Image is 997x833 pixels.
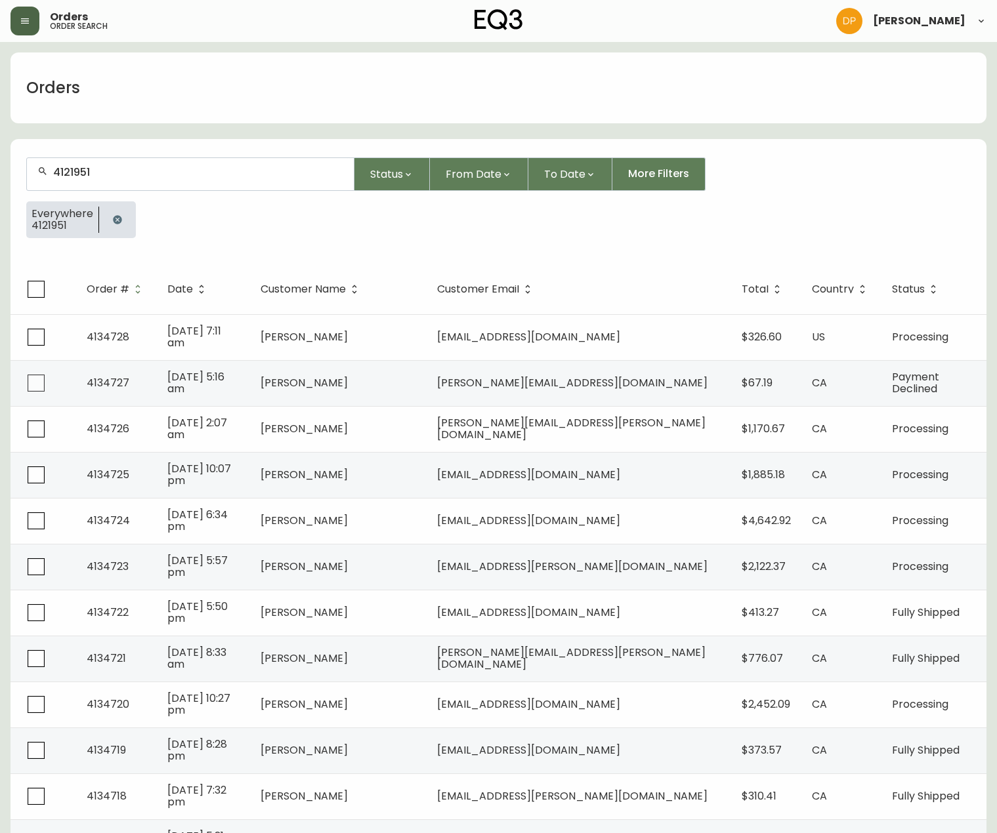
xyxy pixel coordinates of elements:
span: [PERSON_NAME][EMAIL_ADDRESS][PERSON_NAME][DOMAIN_NAME] [437,415,706,442]
input: Search [53,166,343,178]
span: Customer Email [437,283,536,295]
span: [EMAIL_ADDRESS][DOMAIN_NAME] [437,467,620,482]
img: logo [475,9,523,30]
button: To Date [528,157,612,191]
span: [PERSON_NAME] [261,697,348,712]
span: [EMAIL_ADDRESS][DOMAIN_NAME] [437,742,620,758]
span: [DATE] 5:16 am [167,369,224,396]
button: Status [354,157,430,191]
span: [PERSON_NAME] [261,605,348,620]
h1: Orders [26,77,80,99]
button: From Date [430,157,528,191]
span: $310.41 [742,788,776,803]
span: $326.60 [742,329,782,344]
span: Total [742,283,786,295]
span: CA [812,742,827,758]
span: From Date [446,166,501,182]
span: [PERSON_NAME][EMAIL_ADDRESS][PERSON_NAME][DOMAIN_NAME] [437,645,706,672]
span: Status [892,283,942,295]
span: 4134719 [87,742,126,758]
span: [EMAIL_ADDRESS][DOMAIN_NAME] [437,513,620,528]
span: Fully Shipped [892,788,960,803]
span: $4,642.92 [742,513,791,528]
span: 4134726 [87,421,129,436]
span: Customer Name [261,283,363,295]
span: CA [812,651,827,666]
span: CA [812,375,827,390]
span: Order # [87,283,146,295]
span: $1,885.18 [742,467,785,482]
span: [PERSON_NAME] [261,467,348,482]
span: Status [892,285,925,293]
span: [PERSON_NAME] [873,16,965,26]
span: 4134728 [87,329,129,344]
span: CA [812,467,827,482]
span: Processing [892,467,948,482]
span: Processing [892,697,948,712]
span: Country [812,283,871,295]
span: $1,170.67 [742,421,785,436]
span: [PERSON_NAME] [261,375,348,390]
span: $413.27 [742,605,779,620]
span: [DATE] 5:57 pm [167,553,228,580]
span: [DATE] 8:33 am [167,645,226,672]
span: [DATE] 5:50 pm [167,599,228,626]
span: Processing [892,513,948,528]
span: [DATE] 8:28 pm [167,737,227,763]
span: 4134721 [87,651,126,666]
span: 4134722 [87,605,129,620]
span: Everywhere [32,208,93,220]
span: [DATE] 10:27 pm [167,691,230,718]
span: [PERSON_NAME] [261,329,348,344]
span: Date [167,283,210,295]
span: Fully Shipped [892,605,960,620]
span: CA [812,513,827,528]
span: US [812,329,825,344]
span: CA [812,559,827,574]
span: [EMAIL_ADDRESS][PERSON_NAME][DOMAIN_NAME] [437,559,708,574]
span: CA [812,421,827,436]
span: 4121951 [32,220,93,232]
span: 4134724 [87,513,130,528]
span: [PERSON_NAME] [261,651,348,666]
span: [EMAIL_ADDRESS][DOMAIN_NAME] [437,697,620,712]
span: Fully Shipped [892,651,960,666]
span: CA [812,697,827,712]
span: To Date [544,166,585,182]
span: Order # [87,285,129,293]
span: [DATE] 7:32 pm [167,782,226,809]
span: 4134725 [87,467,129,482]
span: [PERSON_NAME] [261,421,348,436]
h5: order search [50,22,108,30]
span: CA [812,788,827,803]
img: b0154ba12ae69382d64d2f3159806b19 [836,8,862,34]
span: More Filters [628,167,689,181]
span: $2,122.37 [742,559,786,574]
span: [PERSON_NAME] [261,513,348,528]
span: Total [742,285,769,293]
span: 4134723 [87,559,129,574]
button: More Filters [612,157,706,191]
span: $2,452.09 [742,697,790,712]
span: Country [812,285,854,293]
span: Date [167,285,193,293]
span: [EMAIL_ADDRESS][DOMAIN_NAME] [437,605,620,620]
span: [DATE] 6:34 pm [167,507,228,534]
span: 4134718 [87,788,127,803]
span: [EMAIL_ADDRESS][PERSON_NAME][DOMAIN_NAME] [437,788,708,803]
span: [PERSON_NAME][EMAIL_ADDRESS][DOMAIN_NAME] [437,375,708,390]
span: [DATE] 2:07 am [167,415,227,442]
span: Customer Name [261,285,346,293]
span: 4134727 [87,375,129,390]
span: Processing [892,421,948,436]
span: Payment Declined [892,369,939,396]
span: Processing [892,559,948,574]
span: Orders [50,12,88,22]
span: Processing [892,329,948,344]
span: [DATE] 7:11 am [167,323,221,350]
span: $776.07 [742,651,783,666]
span: [PERSON_NAME] [261,559,348,574]
span: Fully Shipped [892,742,960,758]
span: [PERSON_NAME] [261,742,348,758]
span: Customer Email [437,285,519,293]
